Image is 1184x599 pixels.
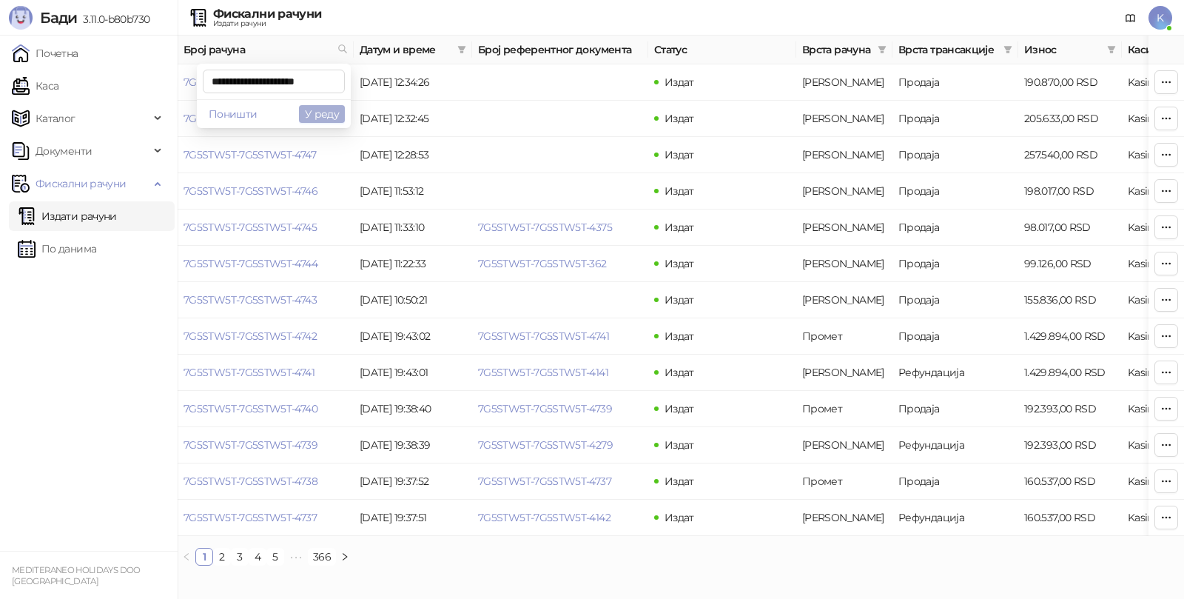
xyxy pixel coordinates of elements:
td: 7G5STW5T-7G5STW5T-4739 [178,427,354,464]
span: Издат [665,475,694,488]
td: [DATE] 19:43:02 [354,318,472,355]
li: 3 [231,548,249,566]
a: 7G5STW5T-7G5STW5T-4142 [478,511,610,524]
a: 7G5STW5T-7G5STW5T-4141 [478,366,608,379]
td: 155.836,00 RSD [1018,282,1122,318]
a: 7G5STW5T-7G5STW5T-4742 [184,329,317,343]
a: 2 [214,549,230,565]
small: MEDITERANEO HOLIDAYS DOO [GEOGRAPHIC_DATA] [12,565,141,586]
td: 7G5STW5T-7G5STW5T-4747 [178,137,354,173]
a: 7G5STW5T-7G5STW5T-4749 [184,76,317,89]
span: Датум и време [360,41,451,58]
td: Аванс [796,64,892,101]
li: Претходна страна [178,548,195,566]
td: Рефундација [892,427,1018,464]
a: 7G5STW5T-7G5STW5T-4738 [184,475,317,488]
td: [DATE] 19:38:40 [354,391,472,427]
td: Продаја [892,101,1018,137]
a: 7G5STW5T-7G5STW5T-4741 [478,329,609,343]
a: 7G5STW5T-7G5STW5T-4740 [184,402,317,415]
td: 7G5STW5T-7G5STW5T-4742 [178,318,354,355]
a: 7G5STW5T-7G5STW5T-4747 [184,148,316,161]
span: Издат [665,76,694,89]
td: Продаја [892,210,1018,246]
span: 3.11.0-b80b730 [77,13,149,26]
a: По данима [18,234,96,264]
a: Почетна [12,39,78,68]
td: 160.537,00 RSD [1018,464,1122,500]
span: filter [878,45,887,54]
td: Аванс [796,282,892,318]
td: [DATE] 12:32:45 [354,101,472,137]
th: Врста трансакције [892,36,1018,64]
button: right [336,548,354,566]
td: 7G5STW5T-7G5STW5T-4744 [178,246,354,282]
span: filter [1000,39,1015,61]
td: Промет [796,318,892,355]
a: 7G5STW5T-7G5STW5T-4737 [478,475,611,488]
td: 7G5STW5T-7G5STW5T-4738 [178,464,354,500]
span: Издат [665,221,694,234]
td: Аванс [796,500,892,536]
a: 7G5STW5T-7G5STW5T-4739 [184,438,317,452]
td: [DATE] 19:37:52 [354,464,472,500]
span: Издат [665,184,694,198]
span: Издат [665,112,694,125]
td: Продаја [892,246,1018,282]
td: Продаја [892,464,1018,500]
td: Продаја [892,318,1018,355]
span: K [1148,6,1172,30]
a: 5 [267,549,283,565]
a: 3 [232,549,248,565]
img: Logo [9,6,33,30]
td: Рефундација [892,355,1018,391]
span: ••• [284,548,308,566]
td: Продаја [892,64,1018,101]
span: Издат [665,148,694,161]
button: left [178,548,195,566]
td: 198.017,00 RSD [1018,173,1122,210]
span: Издат [665,293,694,307]
td: 205.633,00 RSD [1018,101,1122,137]
td: Продаја [892,282,1018,318]
span: right [340,552,349,561]
td: 98.017,00 RSD [1018,210,1122,246]
td: [DATE] 19:38:39 [354,427,472,464]
td: Аванс [796,173,892,210]
a: 7G5STW5T-7G5STW5T-4375 [478,221,612,234]
span: filter [875,39,889,61]
td: 160.537,00 RSD [1018,500,1122,536]
span: Документи [36,136,92,166]
li: 1 [195,548,213,566]
a: 7G5STW5T-7G5STW5T-4737 [184,511,317,524]
td: Рефундација [892,500,1018,536]
td: [DATE] 12:34:26 [354,64,472,101]
span: filter [1107,45,1116,54]
td: 1.429.894,00 RSD [1018,318,1122,355]
td: 192.393,00 RSD [1018,427,1122,464]
td: Аванс [796,355,892,391]
span: Издат [665,366,694,379]
li: 2 [213,548,231,566]
button: У реду [299,105,345,123]
span: left [182,552,191,561]
span: Бади [40,9,77,27]
li: 4 [249,548,266,566]
a: 7G5STW5T-7G5STW5T-4748 [184,112,317,125]
th: Статус [648,36,796,64]
td: Аванс [796,137,892,173]
li: 366 [308,548,336,566]
td: Аванс [796,246,892,282]
td: 99.126,00 RSD [1018,246,1122,282]
td: Аванс [796,101,892,137]
td: 7G5STW5T-7G5STW5T-4740 [178,391,354,427]
li: Следећа страна [336,548,354,566]
span: filter [1104,39,1119,61]
td: [DATE] 12:28:53 [354,137,472,173]
td: Аванс [796,427,892,464]
td: 1.429.894,00 RSD [1018,355,1122,391]
span: Каталог [36,104,75,133]
a: 1 [196,549,212,565]
td: Аванс [796,210,892,246]
span: Издат [665,438,694,452]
